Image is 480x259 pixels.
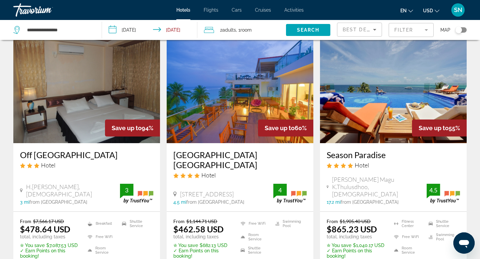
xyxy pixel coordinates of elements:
li: Shuttle Service [119,218,153,228]
li: Free WiFi [84,232,119,242]
button: Filter [389,23,434,37]
p: $682.13 USD [173,243,232,248]
p: total, including taxes [327,234,386,239]
img: trustyou-badge.svg [120,184,153,203]
span: Hotel [201,171,216,179]
p: total, including taxes [173,234,232,239]
div: 3 star Hotel [20,161,153,169]
button: User Menu [449,3,467,17]
div: 3 [120,186,133,194]
span: 17.2 mi [327,199,341,205]
li: Room Service [391,245,425,255]
div: 94% [105,120,160,136]
span: Flights [204,7,218,13]
ins: $865.23 USD [327,224,377,234]
span: Room [240,27,252,33]
li: Room Service [84,245,119,255]
span: USD [423,8,433,13]
span: Save up to [419,125,449,131]
span: SN [454,7,462,13]
img: Hotel image [13,37,160,143]
span: From [327,218,338,224]
span: Hotel [41,161,55,169]
button: Search [286,24,330,36]
span: 4.5 mi [173,199,186,205]
div: 4.5 [427,186,440,194]
button: Travelers: 2 adults, 0 children [197,20,286,40]
li: Free WiFi [237,218,272,228]
li: Shuttle Service [237,245,272,255]
mat-select: Sort by [343,26,376,34]
span: From [173,218,185,224]
a: Travorium [13,1,80,19]
p: ✓ Earn Points on this booking! [20,248,79,259]
button: Change language [400,6,413,15]
li: Room Service [237,232,272,242]
img: trustyou-badge.svg [273,184,307,203]
a: Activities [284,7,304,13]
li: Swimming Pool [425,232,460,242]
span: From [20,218,31,224]
span: , 1 [236,25,252,35]
span: from [GEOGRAPHIC_DATA] [341,199,399,205]
li: Free WiFi [391,232,425,242]
p: ✓ Earn Points on this booking! [327,248,386,259]
span: Hotel [355,161,369,169]
span: H.[PERSON_NAME], [DEMOGRAPHIC_DATA] [26,183,120,198]
span: 2 [220,25,236,35]
span: ✮ You save [173,243,198,248]
a: Cruises [255,7,271,13]
span: Save up to [112,125,142,131]
span: from [GEOGRAPHIC_DATA] [29,199,87,205]
button: Change currency [423,6,439,15]
span: Map [440,25,450,35]
a: Cars [232,7,242,13]
li: Fitness Center [391,218,425,228]
li: Shuttle Service [425,218,460,228]
p: $7,087.53 USD [20,243,79,248]
a: Off [GEOGRAPHIC_DATA] [20,150,153,160]
span: Best Deals [343,27,377,32]
a: Hotels [176,7,190,13]
p: $1,040.17 USD [327,243,386,248]
span: en [400,8,407,13]
li: Breakfast [84,218,119,228]
span: Adults [222,27,236,33]
img: trustyou-badge.svg [427,184,460,203]
img: Hotel image [167,37,313,143]
iframe: Button to launch messaging window [453,232,475,254]
span: Search [297,27,320,33]
div: 55% [412,120,467,136]
li: Swimming Pool [272,218,307,228]
ins: $462.58 USD [173,224,224,234]
a: Season Paradise [327,150,460,160]
a: [GEOGRAPHIC_DATA] [GEOGRAPHIC_DATA] [173,150,307,170]
span: ✮ You save [20,243,45,248]
button: Check-in date: Oct 13, 2025 Check-out date: Oct 20, 2025 [102,20,197,40]
div: 4 star Hotel [327,161,460,169]
div: 4 star Hotel [173,171,307,179]
span: from [GEOGRAPHIC_DATA] [186,199,244,205]
button: Toggle map [450,27,467,33]
span: ✮ You save [327,243,351,248]
del: $1,144.71 USD [186,218,217,224]
p: total, including taxes [20,234,79,239]
del: $7,566.17 USD [33,218,64,224]
p: ✓ Earn Points on this booking! [173,248,232,259]
span: [PERSON_NAME] Magu K.Thulusdhoo, [DEMOGRAPHIC_DATA] [332,176,427,198]
span: [STREET_ADDRESS] [180,190,234,198]
div: 60% [258,120,313,136]
span: 3 mi [20,199,29,205]
div: 4 [273,186,287,194]
img: Hotel image [320,37,467,143]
